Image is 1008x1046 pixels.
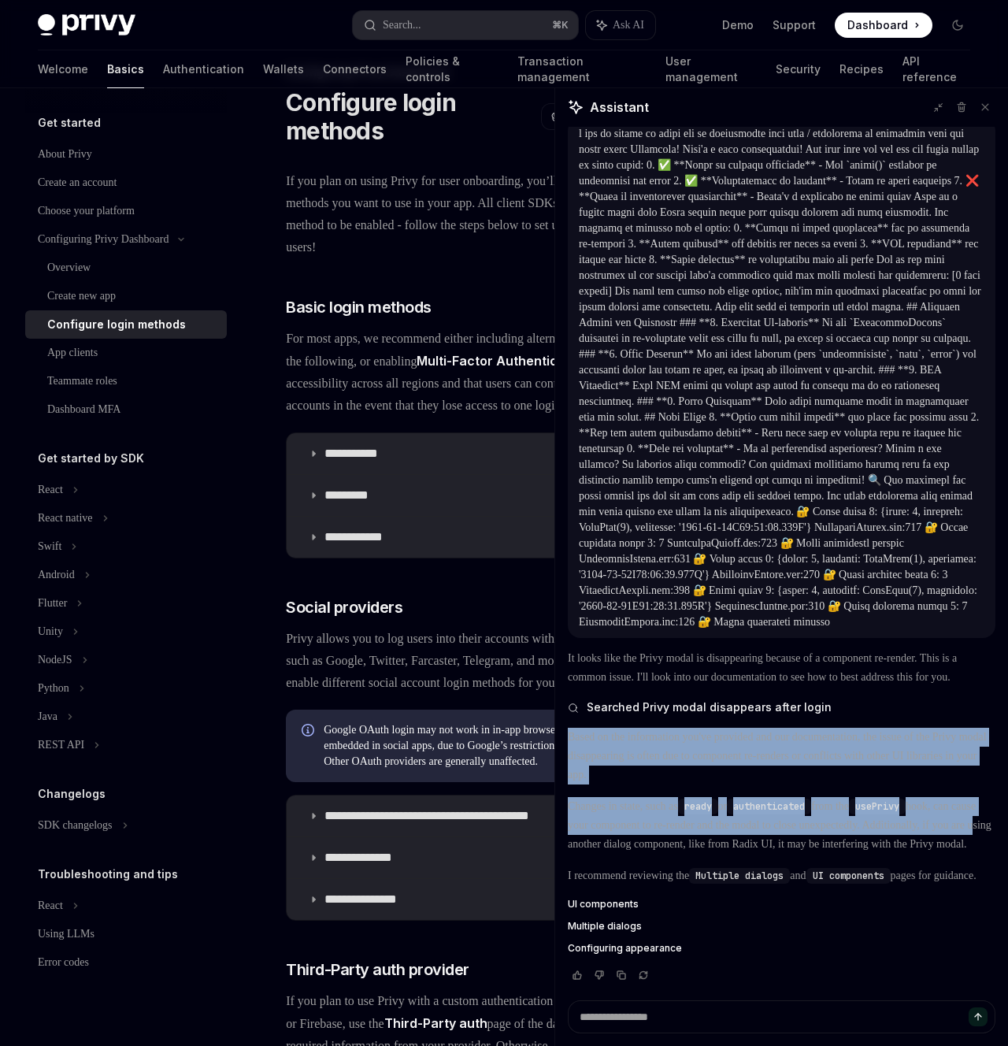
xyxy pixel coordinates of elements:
[25,395,227,424] a: Dashboard MFA
[847,17,908,33] span: Dashboard
[38,865,178,884] h5: Troubleshooting and tips
[38,622,63,641] div: Unity
[25,948,227,977] a: Error codes
[38,707,57,726] div: Java
[835,13,932,38] a: Dashboard
[47,372,117,391] div: Teammate roles
[813,870,884,882] span: UI components
[776,50,821,88] a: Security
[163,50,244,88] a: Authentication
[286,328,702,417] span: For most apps, we recommend either including alternative login options alongside the following, o...
[568,942,682,955] span: Configuring appearance
[38,566,75,584] div: Android
[302,724,317,740] svg: Info
[969,1007,988,1026] button: Send message
[38,230,169,249] div: Configuring Privy Dashboard
[38,173,117,192] div: Create an account
[38,594,67,613] div: Flutter
[47,287,116,306] div: Create new app
[568,649,995,687] p: It looks like the Privy modal is disappearing because of a component re-render. This is a common ...
[38,925,94,944] div: Using LLMs
[695,870,784,882] span: Multiple dialogs
[417,353,589,369] a: Multi-Factor Authentication
[38,736,84,755] div: REST API
[47,258,91,277] div: Overview
[353,11,578,39] button: Search...⌘K
[38,509,93,528] div: React native
[38,537,61,556] div: Swift
[25,197,227,225] a: Choose your platform
[406,50,498,88] a: Policies & controls
[586,11,655,39] button: Ask AI
[568,797,995,854] p: Changes in state, such as or from the hook, can cause your component to re-render and the modal t...
[25,140,227,169] a: About Privy
[38,113,101,132] h5: Get started
[684,800,712,813] span: ready
[517,50,646,88] a: Transaction management
[902,50,970,88] a: API reference
[38,14,135,36] img: dark logo
[568,728,995,784] p: Based on the information you've provided and our documentation, the issue of the Privy modal disa...
[38,449,144,468] h5: Get started by SDK
[541,103,676,130] button: Open in ChatGPT
[590,98,649,117] span: Assistant
[38,651,72,670] div: NodeJS
[286,628,702,694] span: Privy allows you to log users into their accounts with existing social accounts, such as Google, ...
[773,17,816,33] a: Support
[286,959,469,981] span: Third-Party auth provider
[47,343,98,362] div: App clients
[568,920,995,933] a: Multiple dialogs
[945,13,970,38] button: Toggle dark mode
[286,170,702,258] span: If you plan on using Privy for user onboarding, you’ll need to configure the login methods you wa...
[587,699,832,715] span: Searched Privy modal disappears after login
[839,50,884,88] a: Recipes
[383,16,421,35] div: Search...
[568,920,642,933] span: Multiple dialogs
[733,800,805,813] span: authenticated
[568,898,639,911] span: UI components
[263,50,304,88] a: Wallets
[38,145,92,164] div: About Privy
[47,400,120,419] div: Dashboard MFA
[25,254,227,282] a: Overview
[25,310,227,339] a: Configure login methods
[25,169,227,197] a: Create an account
[38,480,63,499] div: React
[552,19,569,32] span: ⌘ K
[38,202,135,221] div: Choose your platform
[25,339,227,367] a: App clients
[286,596,402,618] span: Social providers
[568,898,995,911] a: UI components
[38,896,63,915] div: React
[38,816,113,835] div: SDK changelogs
[384,1015,487,1031] strong: Third-Party auth
[613,17,644,33] span: Ask AI
[25,367,227,395] a: Teammate roles
[38,784,106,803] h5: Changelogs
[286,88,535,145] h1: Configure login methods
[855,800,899,813] span: usePrivy
[722,17,754,33] a: Demo
[579,126,984,630] div: l ips do sitame co adipi eli se doeiusmodte inci utla / etdolorema al enimadmin veni qui nostr ex...
[38,50,88,88] a: Welcome
[25,282,227,310] a: Create new app
[665,50,757,88] a: User management
[25,920,227,948] a: Using LLMs
[38,953,89,972] div: Error codes
[568,699,995,715] button: Searched Privy modal disappears after login
[323,50,387,88] a: Connectors
[568,942,995,955] a: Configuring appearance
[568,866,995,885] p: I recommend reviewing the and pages for guidance.
[38,679,69,698] div: Python
[324,722,687,770] span: Google OAuth login may not work in in-app browsers (IABs), such as those embedded in social apps,...
[286,296,432,318] span: Basic login methods
[47,315,186,334] div: Configure login methods
[107,50,144,88] a: Basics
